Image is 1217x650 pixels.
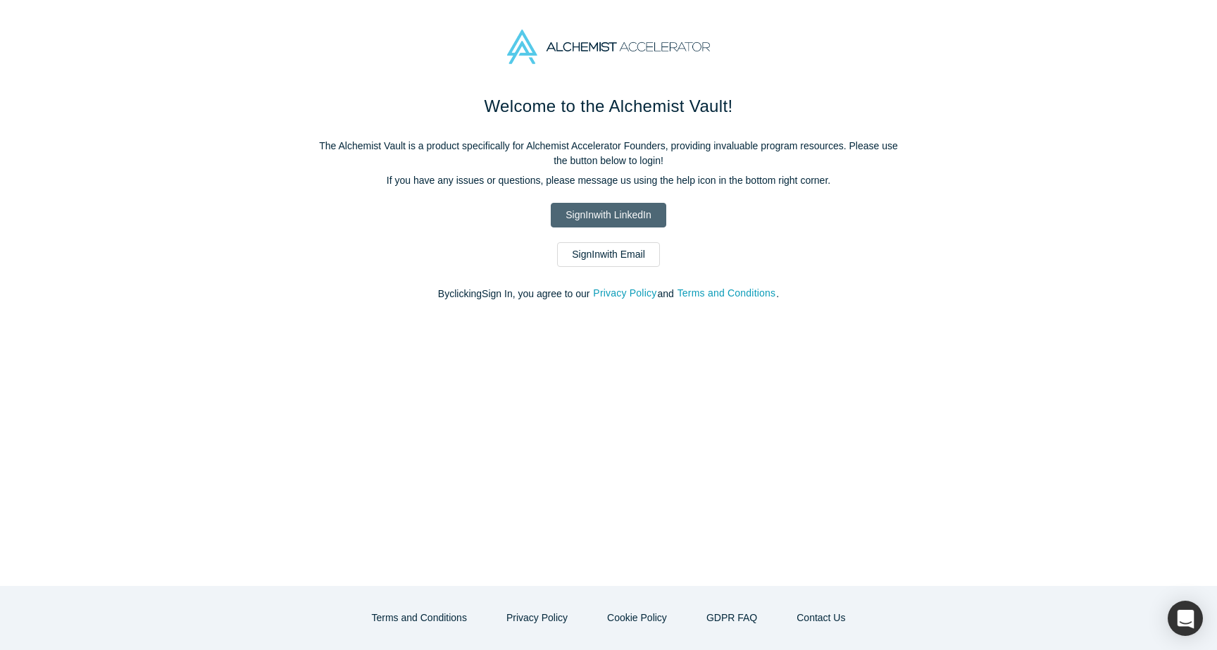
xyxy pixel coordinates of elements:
button: Privacy Policy [492,606,582,630]
img: Alchemist Accelerator Logo [507,30,710,64]
a: SignInwith Email [557,242,660,267]
p: By clicking Sign In , you agree to our and . [313,287,904,301]
p: If you have any issues or questions, please message us using the help icon in the bottom right co... [313,173,904,188]
a: GDPR FAQ [692,606,772,630]
h1: Welcome to the Alchemist Vault! [313,94,904,119]
p: The Alchemist Vault is a product specifically for Alchemist Accelerator Founders, providing inval... [313,139,904,168]
button: Cookie Policy [592,606,682,630]
button: Terms and Conditions [357,606,482,630]
button: Terms and Conditions [677,285,777,301]
button: Contact Us [782,606,860,630]
button: Privacy Policy [592,285,657,301]
a: SignInwith LinkedIn [551,203,666,227]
